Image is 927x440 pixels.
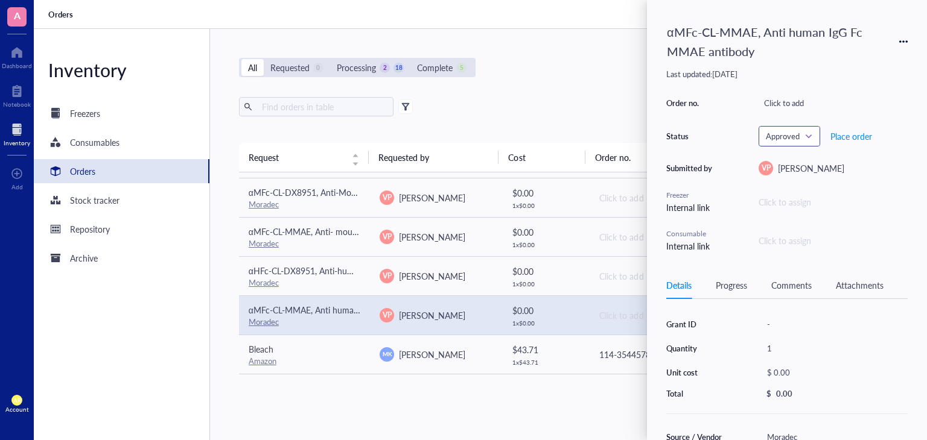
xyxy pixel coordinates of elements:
td: Click to add [588,256,719,295]
div: Click to add [599,269,710,283]
td: Click to add [588,178,719,217]
div: $ [766,388,771,399]
a: Repository [34,217,209,241]
div: $ 0.00 [512,304,579,317]
a: Moradec [249,237,279,249]
div: $ 43.71 [512,343,579,356]
div: 1 x $ 0.00 [512,241,579,248]
div: 1 x $ 43.71 [512,359,579,366]
span: MK [383,350,392,358]
a: Amazon [249,355,276,366]
div: 1 x $ 0.00 [512,319,579,327]
div: Complete [417,61,453,74]
div: Click to add [599,191,710,204]
th: Request [239,143,369,172]
span: [PERSON_NAME] [778,162,844,174]
a: Inventory [4,120,30,146]
td: 3035946588 [588,374,719,413]
div: 18 [393,63,404,73]
div: Freezers [70,107,100,120]
span: Approved [766,131,811,142]
div: Attachments [836,278,884,292]
div: Internal link [666,239,715,253]
a: Notebook [3,81,31,108]
div: segmented control [239,58,476,77]
span: Place order [830,131,872,141]
div: Click to add [599,309,710,322]
div: Grant ID [666,319,728,330]
span: VP [383,310,392,321]
span: αMFc-CL-DX8951, Anti-Mouse IgG Fc-DX8951 Antibody [249,186,461,198]
a: Consumables [34,130,209,154]
td: 114-3544578-8229052 [588,335,719,374]
div: Dashboard [2,62,32,69]
div: Processing [337,61,376,74]
input: Find orders in table [257,98,389,116]
div: $ 40.60 [512,382,579,395]
div: 2 [380,63,390,73]
div: Notebook [3,101,31,108]
button: Place order [830,127,873,146]
a: Archive [34,246,209,270]
span: A [14,8,21,23]
div: Consumables [70,136,119,149]
div: Add [11,183,23,190]
span: [PERSON_NAME] [399,231,465,243]
span: αMFc-CL-MMAE, Anti human IgG Fc MMAE antibody [249,304,448,316]
div: 0 [313,63,323,73]
span: VP [383,192,392,203]
td: Click to add [588,295,719,335]
div: Orders [70,165,95,178]
div: Stock tracker [70,193,119,207]
div: Progress [716,278,747,292]
span: [PERSON_NAME] [399,192,465,204]
th: Requested by [369,143,499,172]
span: VP [383,231,392,242]
a: Moradec [249,277,279,288]
span: Bleach [249,343,273,355]
a: Freezers [34,101,209,125]
div: - [762,316,908,333]
div: Freezer [666,190,715,201]
div: 1 x $ 0.00 [512,202,579,209]
span: αMFc-CL-MMAE, Anti- mouse IgG Fc MMAE antibody [249,225,450,237]
span: VP [762,163,771,174]
a: Moradec [249,198,279,210]
span: VP [383,271,392,281]
div: αMFc-CL-MMAE, Anti human IgG Fc MMAE antibody [661,19,892,64]
div: 5 [456,63,467,73]
div: Unit cost [666,367,728,378]
th: Cost [499,143,585,172]
div: 1 [762,340,908,357]
div: Internal link [666,201,715,214]
div: Order no. [666,98,715,108]
div: Inventory [34,58,209,82]
div: Details [666,278,692,292]
div: Submitted by [666,163,715,174]
div: Total [666,388,728,399]
div: $ 0.00 [512,265,579,278]
div: $ 0.00 [512,225,579,239]
div: Quantity [666,343,728,354]
div: 1 x $ 0.00 [512,280,579,288]
a: Stock tracker [34,188,209,212]
div: 0.00 [776,388,792,399]
div: 114-3544578-8229052 [599,348,710,361]
a: Orders [48,9,75,20]
a: Moradec [249,316,279,327]
div: Status [666,131,715,142]
td: Click to add [588,217,719,256]
a: Orders [34,159,209,183]
div: Click to add [599,230,710,244]
div: Comments [771,278,812,292]
div: All [248,61,257,74]
div: Click to assign [759,234,908,247]
span: [PERSON_NAME] [399,270,465,282]
div: Archive [70,251,98,265]
div: Account [5,406,29,413]
span: LB Broth ([PERSON_NAME]) [249,382,355,394]
a: Dashboard [2,43,32,69]
div: Requested [270,61,310,74]
div: Click to assign [759,195,908,209]
div: $ 0.00 [512,186,579,200]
